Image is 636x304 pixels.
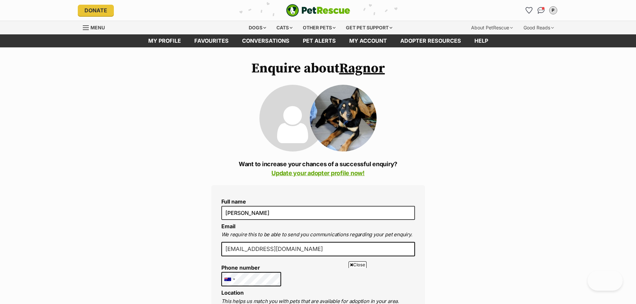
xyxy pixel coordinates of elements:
a: Ragnor [339,60,385,77]
a: Pet alerts [296,34,343,47]
a: Help [468,34,495,47]
span: Close [349,261,367,268]
p: We require this to be able to send you communications regarding your pet enquiry. [221,231,415,239]
img: chat-41dd97257d64d25036548639549fe6c8038ab92f7586957e7f3b1b290dea8141.svg [538,7,545,14]
a: conversations [235,34,296,47]
a: Adopter resources [394,34,468,47]
div: Other pets [298,21,340,34]
a: Favourites [524,5,535,16]
a: Conversations [536,5,547,16]
ul: Account quick links [524,5,559,16]
p: Want to increase your chances of a successful enquiry? [211,160,425,178]
div: P [550,7,557,14]
label: Email [221,223,235,230]
iframe: Advertisement [197,271,440,301]
button: My account [548,5,559,16]
label: Full name [221,199,415,205]
div: Get pet support [341,21,397,34]
h1: Enquire about [211,61,425,76]
div: About PetRescue [466,21,517,34]
iframe: Help Scout Beacon - Open [588,271,623,291]
a: PetRescue [286,4,350,17]
a: Donate [78,5,114,16]
a: Update your adopter profile now! [271,170,365,177]
div: Good Reads [519,21,559,34]
span: Menu [90,25,105,30]
input: E.g. Jimmy Chew [221,206,415,220]
div: Dogs [244,21,271,34]
a: My account [343,34,394,47]
div: Cats [272,21,297,34]
label: Phone number [221,265,281,271]
img: logo-e224e6f780fb5917bec1dbf3a21bbac754714ae5b6737aabdf751b685950b380.svg [286,4,350,17]
a: My profile [142,34,188,47]
a: Menu [83,21,110,33]
img: Ragnor [310,85,377,151]
a: Favourites [188,34,235,47]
